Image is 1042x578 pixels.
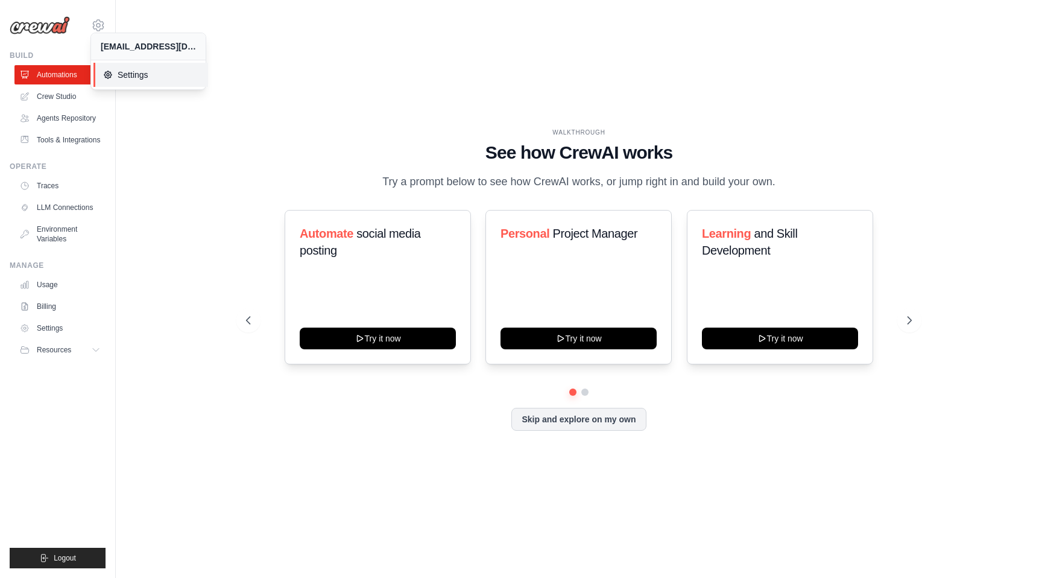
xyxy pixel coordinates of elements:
[10,548,106,568] button: Logout
[93,63,208,87] a: Settings
[511,408,646,431] button: Skip and explore on my own
[10,261,106,270] div: Manage
[14,275,106,294] a: Usage
[10,51,106,60] div: Build
[14,297,106,316] a: Billing
[14,319,106,338] a: Settings
[702,328,858,349] button: Try it now
[37,345,71,355] span: Resources
[54,553,76,563] span: Logout
[14,65,106,84] a: Automations
[10,16,70,34] img: Logo
[376,173,781,191] p: Try a prompt below to see how CrewAI works, or jump right in and build your own.
[300,328,456,349] button: Try it now
[14,198,106,217] a: LLM Connections
[10,162,106,171] div: Operate
[14,340,106,360] button: Resources
[702,227,751,240] span: Learning
[101,40,196,52] div: [EMAIL_ADDRESS][DOMAIN_NAME]
[553,227,638,240] span: Project Manager
[500,328,657,349] button: Try it now
[14,176,106,195] a: Traces
[14,220,106,249] a: Environment Variables
[300,227,421,257] span: social media posting
[300,227,353,240] span: Automate
[14,109,106,128] a: Agents Repository
[500,227,549,240] span: Personal
[246,128,912,137] div: WALKTHROUGH
[702,227,797,257] span: and Skill Development
[982,520,1042,578] div: 채팅 위젯
[103,69,198,81] span: Settings
[14,87,106,106] a: Crew Studio
[982,520,1042,578] iframe: Chat Widget
[246,142,912,164] h1: See how CrewAI works
[14,130,106,150] a: Tools & Integrations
